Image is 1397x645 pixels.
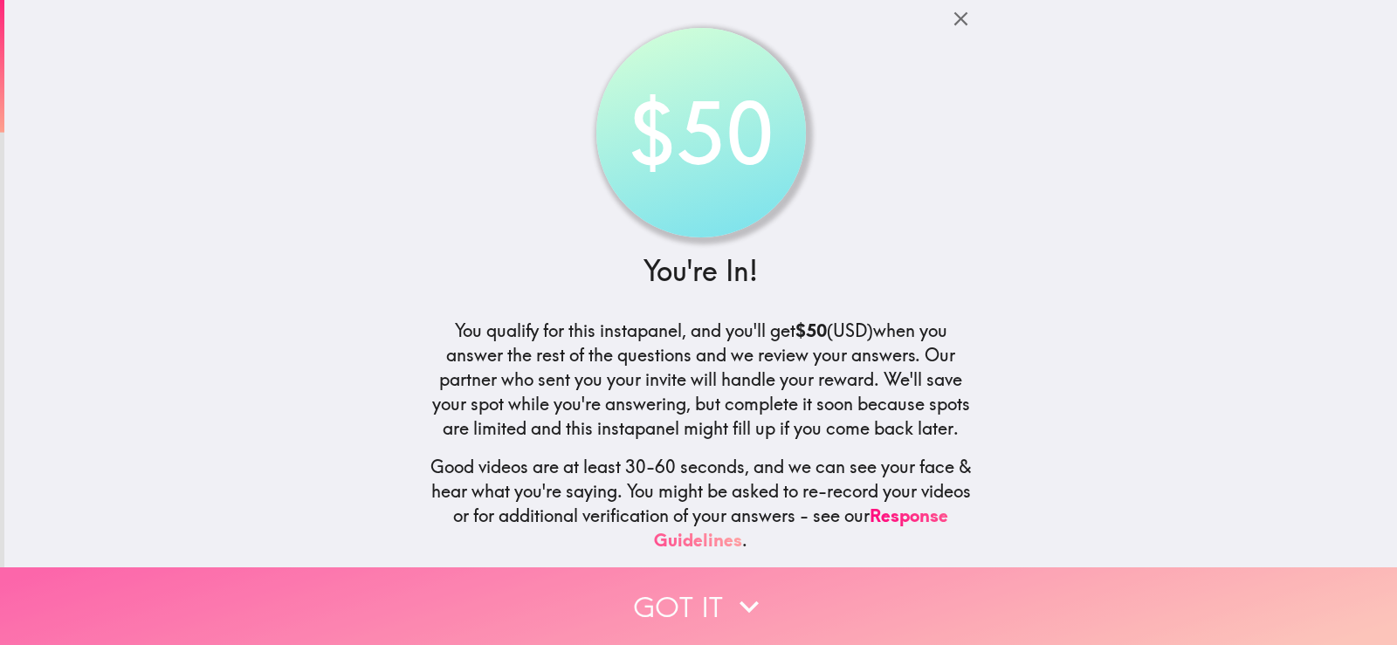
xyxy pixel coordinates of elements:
[429,455,974,552] h5: Good videos are at least 30-60 seconds, and we can see your face & hear what you're saying. You m...
[795,319,827,341] b: $50
[429,319,974,441] h5: You qualify for this instapanel, and you'll get (USD) when you answer the rest of the questions a...
[654,504,948,551] a: Response Guidelines
[604,37,797,230] div: $50
[429,566,974,615] h5: There are no right or wrong answers. Just keep talking - whatever comes to mind. And have fun!
[429,251,974,291] h3: You're In!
